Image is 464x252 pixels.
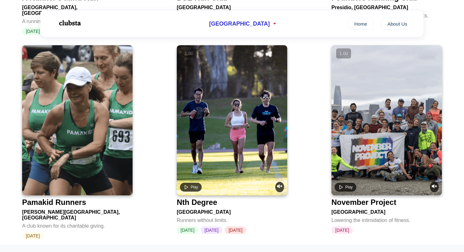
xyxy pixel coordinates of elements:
span: Play [345,185,353,189]
a: Play videoUnmute videoNth Degree[GEOGRAPHIC_DATA]Runners without limits.[DATE][DATE][DATE] [177,45,287,234]
button: Unmute video [275,182,284,192]
div: A club known for its charitable giving. [22,221,133,229]
img: Logo [51,15,88,31]
a: Play videoUnmute videoNovember Project[GEOGRAPHIC_DATA]Lowering the intimidation of fitness.[DATE] [331,45,442,234]
img: Pamakid Runners [22,45,133,195]
span: [DATE] [225,226,246,234]
div: [PERSON_NAME][GEOGRAPHIC_DATA], [GEOGRAPHIC_DATA] [22,207,133,221]
div: November Project [331,198,396,207]
button: Play video [335,183,356,192]
a: Home [348,18,373,30]
div: [GEOGRAPHIC_DATA] [177,207,287,215]
button: Play video [180,183,202,192]
span: [GEOGRAPHIC_DATA] [209,21,270,27]
div: [GEOGRAPHIC_DATA], [GEOGRAPHIC_DATA] [22,2,133,16]
span: [DATE] [22,232,44,240]
div: [GEOGRAPHIC_DATA] [177,2,287,10]
span: Play [191,185,198,189]
a: About Us [381,18,413,30]
span: [DATE] [331,226,353,234]
div: Lowering the intimidation of fitness. [331,215,442,223]
a: Pamakid RunnersPamakid Runners[PERSON_NAME][GEOGRAPHIC_DATA], [GEOGRAPHIC_DATA]A club known for i... [22,45,133,240]
div: [GEOGRAPHIC_DATA] [331,207,442,215]
div: Nth Degree [177,198,217,207]
span: [DATE] [201,226,222,234]
span: [DATE] [177,226,198,234]
div: Pamakid Runners [22,198,86,207]
button: Unmute video [430,182,439,192]
div: Presidio, [GEOGRAPHIC_DATA] [331,2,442,10]
div: Runners without limits. [177,215,287,223]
